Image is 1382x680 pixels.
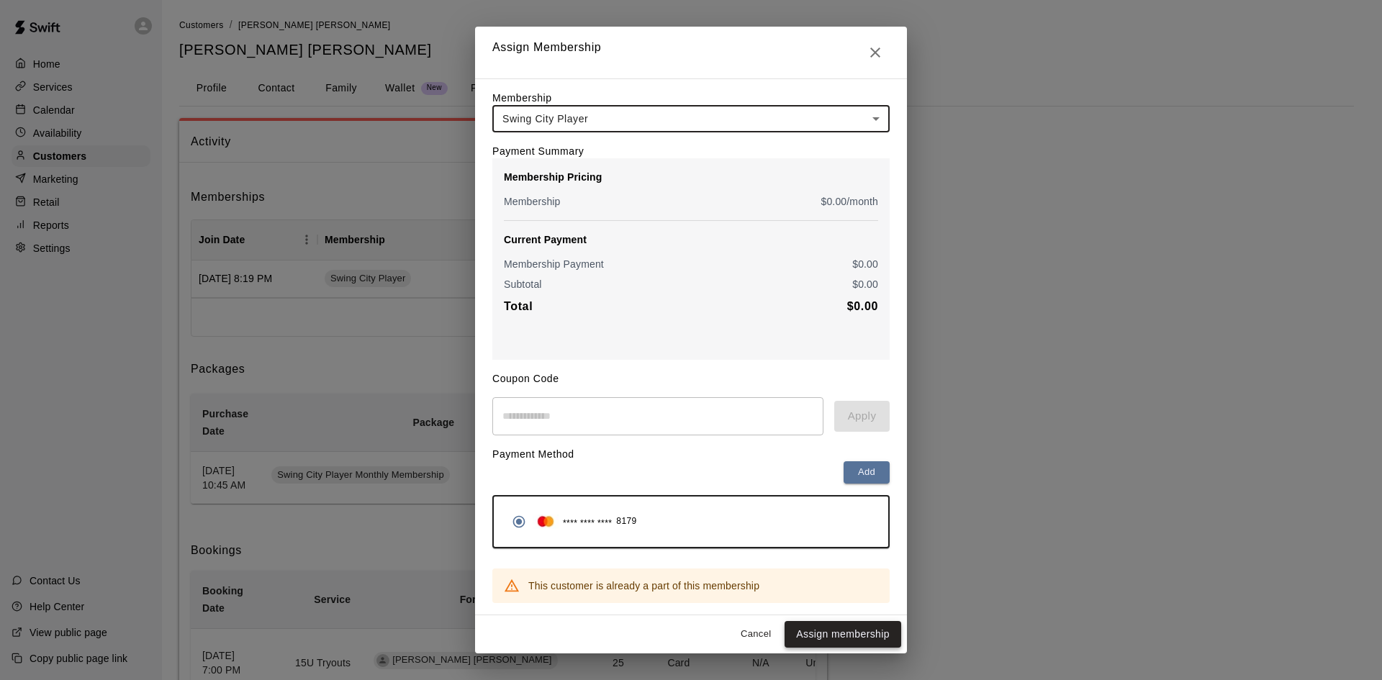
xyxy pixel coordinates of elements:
[504,257,604,271] p: Membership Payment
[533,514,559,529] img: Credit card brand logo
[504,232,878,247] p: Current Payment
[844,461,890,484] button: Add
[733,623,779,645] button: Cancel
[475,27,907,78] h2: Assign Membership
[852,277,878,291] p: $ 0.00
[504,170,878,184] p: Membership Pricing
[492,106,890,132] div: Swing City Player
[492,373,559,384] label: Coupon Code
[492,145,584,157] label: Payment Summary
[852,257,878,271] p: $ 0.00
[785,621,901,648] button: Assign membership
[504,277,542,291] p: Subtotal
[847,300,878,312] b: $ 0.00
[821,194,879,209] p: $ 0.00 /month
[616,514,636,529] span: 8179
[492,92,552,104] label: Membership
[504,300,533,312] b: Total
[528,573,759,599] div: This customer is already a part of this membership
[504,194,561,209] p: Membership
[861,38,890,67] button: Close
[492,448,574,460] label: Payment Method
